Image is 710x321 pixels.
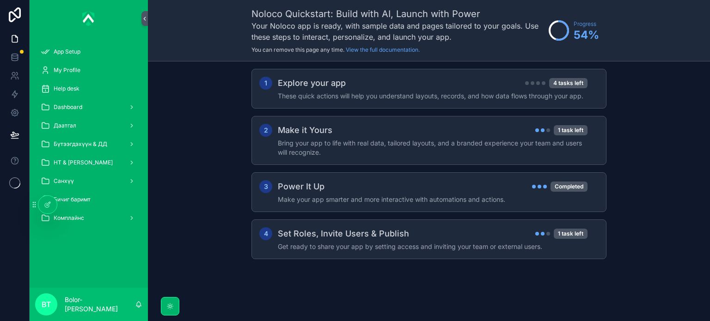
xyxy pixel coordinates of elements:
span: Progress [574,20,599,28]
span: My Profile [54,67,80,74]
span: BT [42,299,51,310]
span: Бүтээгдэхүүн & ДД [54,140,107,148]
span: Бичиг баримт [54,196,91,203]
img: App logo [82,11,95,26]
span: You can remove this page any time. [251,46,344,53]
span: Help desk [54,85,80,92]
a: Санхүү [35,173,142,189]
a: Бүтээгдэхүүн & ДД [35,136,142,152]
p: Bolor-[PERSON_NAME] [65,295,135,314]
span: НТ & [PERSON_NAME] [54,159,113,166]
a: View the full documentation. [346,46,420,53]
a: Бичиг баримт [35,191,142,208]
span: Даатгал [54,122,76,129]
span: 54 % [574,28,599,42]
a: Help desk [35,80,142,97]
span: Комплайнс [54,214,84,222]
a: My Profile [35,62,142,79]
a: Dashboard [35,99,142,115]
a: App Setup [35,43,142,60]
span: Санхүү [54,177,74,185]
a: Комплайнс [35,210,142,226]
h1: Noloco Quickstart: Build with AI, Launch with Power [251,7,544,20]
h3: Your Noloco app is ready, with sample data and pages tailored to your goals. Use these steps to i... [251,20,544,42]
span: Dashboard [54,103,82,111]
a: НТ & [PERSON_NAME] [35,154,142,171]
div: scrollable content [30,37,148,238]
span: App Setup [54,48,80,55]
a: Даатгал [35,117,142,134]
